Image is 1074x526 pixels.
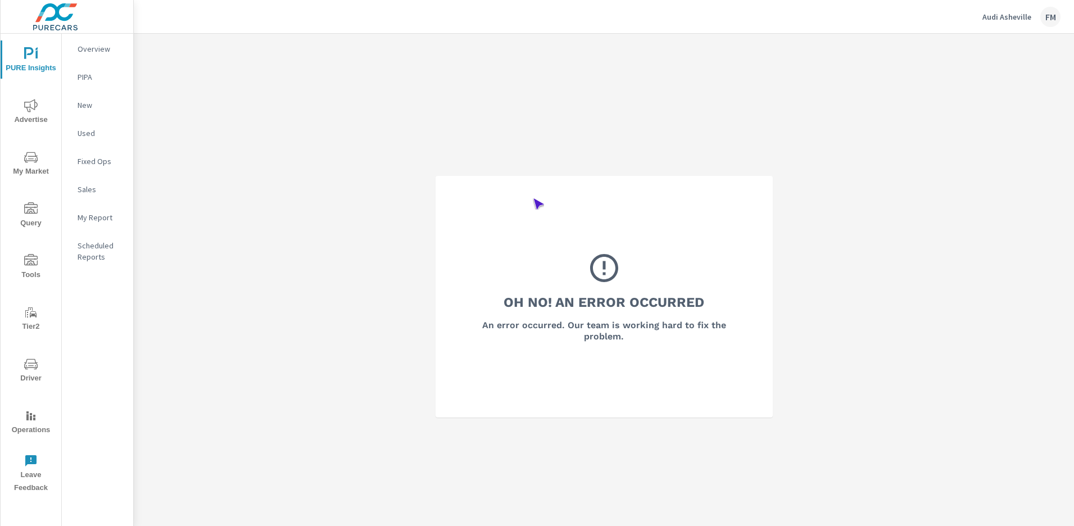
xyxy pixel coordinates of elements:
span: PURE Insights [4,47,58,75]
span: Query [4,202,58,230]
p: My Report [78,212,124,223]
span: Tools [4,254,58,282]
h6: An error occurred. Our team is working hard to fix the problem. [466,320,742,342]
div: nav menu [1,34,61,499]
p: PIPA [78,71,124,83]
div: PIPA [62,69,133,85]
p: Used [78,128,124,139]
p: Overview [78,43,124,55]
p: Audi Asheville [982,12,1031,22]
p: Sales [78,184,124,195]
div: Fixed Ops [62,153,133,170]
div: New [62,97,133,114]
div: Sales [62,181,133,198]
p: Scheduled Reports [78,240,124,262]
div: Scheduled Reports [62,237,133,265]
span: Advertise [4,99,58,126]
div: FM [1040,7,1061,27]
div: Overview [62,40,133,57]
div: Used [62,125,133,142]
span: Leave Feedback [4,454,58,495]
span: Operations [4,409,58,437]
p: New [78,99,124,111]
div: My Report [62,209,133,226]
span: Tier2 [4,306,58,333]
p: Fixed Ops [78,156,124,167]
span: Driver [4,357,58,385]
h3: Oh No! An Error Occurred [504,293,704,312]
span: My Market [4,151,58,178]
